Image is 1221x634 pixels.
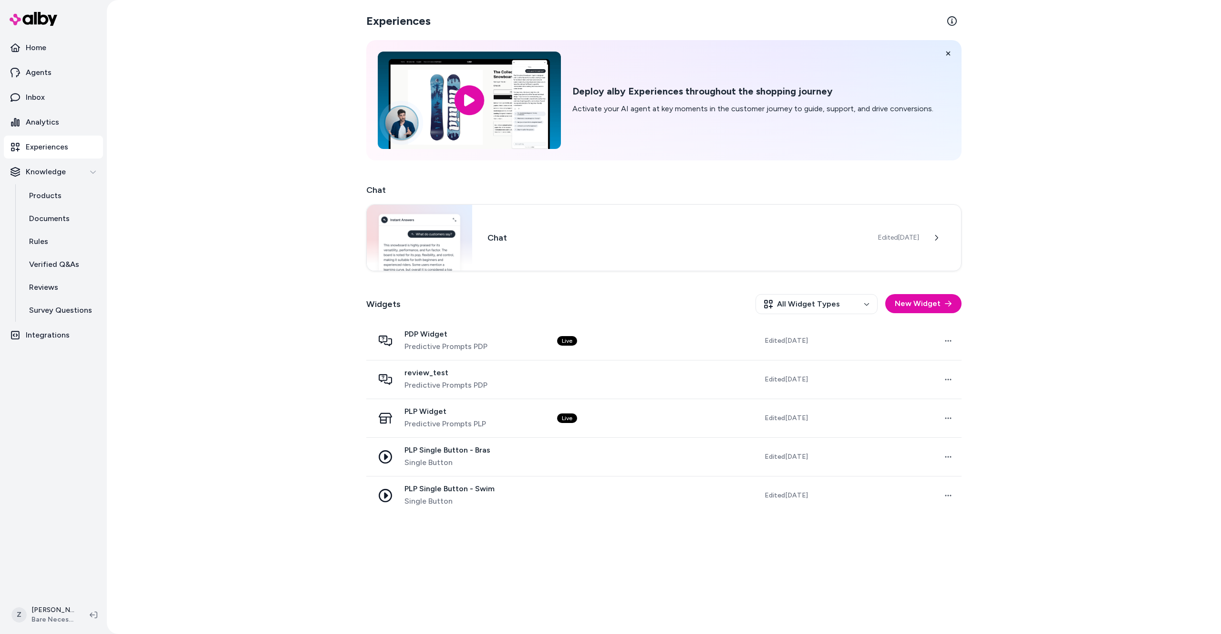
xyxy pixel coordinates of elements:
[366,183,962,197] h2: Chat
[572,85,933,97] h2: Deploy alby Experiences throughout the shopping journey
[26,116,59,128] p: Analytics
[20,184,103,207] a: Products
[20,253,103,276] a: Verified Q&As
[29,282,58,293] p: Reviews
[4,36,103,59] a: Home
[404,418,486,430] span: Predictive Prompts PLP
[4,86,103,109] a: Inbox
[366,13,431,29] h2: Experiences
[26,92,45,103] p: Inbox
[366,297,401,311] h2: Widgets
[557,413,577,423] div: Live
[29,305,92,316] p: Survey Questions
[4,136,103,158] a: Experiences
[4,111,103,134] a: Analytics
[487,231,863,244] h3: Chat
[4,61,103,84] a: Agents
[20,276,103,299] a: Reviews
[29,190,62,201] p: Products
[4,324,103,347] a: Integrations
[4,160,103,183] button: Knowledge
[31,615,74,624] span: Bare Necessities
[404,368,487,378] span: review_test
[557,336,577,346] div: Live
[29,259,79,270] p: Verified Q&As
[29,213,70,224] p: Documents
[765,491,808,500] span: Edited [DATE]
[20,230,103,253] a: Rules
[26,42,46,53] p: Home
[10,12,57,26] img: alby Logo
[26,166,66,178] p: Knowledge
[11,607,27,623] span: Z
[765,375,808,384] span: Edited [DATE]
[366,204,962,271] a: Chat widgetChatEdited[DATE]
[26,141,68,153] p: Experiences
[26,67,52,78] p: Agents
[31,605,74,615] p: [PERSON_NAME]
[765,336,808,346] span: Edited [DATE]
[404,445,490,455] span: PLP Single Button - Bras
[885,294,962,313] button: New Widget
[404,380,487,391] span: Predictive Prompts PDP
[29,236,48,247] p: Rules
[765,413,808,423] span: Edited [DATE]
[404,496,495,507] span: Single Button
[404,329,487,339] span: PDP Widget
[765,452,808,462] span: Edited [DATE]
[755,294,878,314] button: All Widget Types
[572,103,933,115] p: Activate your AI agent at key moments in the customer journey to guide, support, and drive conver...
[404,457,490,468] span: Single Button
[26,329,70,341] p: Integrations
[404,341,487,352] span: Predictive Prompts PDP
[6,600,82,630] button: Z[PERSON_NAME]Bare Necessities
[404,407,486,416] span: PLP Widget
[20,299,103,322] a: Survey Questions
[20,207,103,230] a: Documents
[367,205,472,271] img: Chat widget
[878,233,919,243] span: Edited [DATE]
[404,484,495,494] span: PLP Single Button - Swim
